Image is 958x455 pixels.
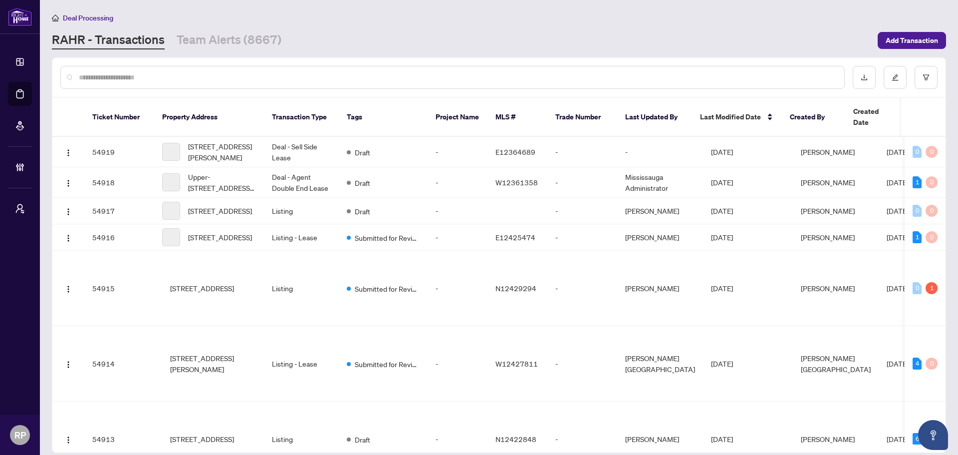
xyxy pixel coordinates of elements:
button: Logo [60,356,76,372]
td: 54918 [84,167,154,198]
td: - [547,137,617,167]
span: user-switch [15,204,25,214]
td: - [428,251,487,326]
span: [DATE] [887,284,909,293]
span: Deal Processing [63,13,113,22]
span: [PERSON_NAME] [801,206,855,215]
td: Listing [264,198,339,224]
span: Last Modified Date [700,111,761,122]
td: 54919 [84,137,154,167]
span: [PERSON_NAME] [801,178,855,187]
img: Logo [64,234,72,242]
span: [DATE] [711,178,733,187]
td: Mississauga Administrator [617,167,703,198]
span: RP [14,428,26,442]
div: 0 [926,146,938,158]
th: Tags [339,98,428,137]
td: Listing [264,251,339,326]
button: Logo [60,229,76,245]
span: edit [892,74,899,81]
a: Team Alerts (8667) [177,31,281,49]
span: [DATE] [711,147,733,156]
div: 0 [926,231,938,243]
button: Logo [60,144,76,160]
th: Last Updated By [617,98,692,137]
span: [PERSON_NAME] [801,435,855,444]
span: [PERSON_NAME] [801,233,855,242]
div: 0 [913,146,922,158]
span: Submitted for Review [355,283,420,294]
a: RAHR - Transactions [52,31,165,49]
button: edit [884,66,907,89]
img: logo [8,7,32,26]
span: Submitted for Review [355,232,420,243]
button: Logo [60,431,76,447]
span: Draft [355,147,370,158]
th: Ticket Number [84,98,154,137]
span: [DATE] [887,178,909,187]
td: 54915 [84,251,154,326]
img: Logo [64,285,72,293]
span: filter [923,74,930,81]
div: 0 [926,176,938,188]
td: 54916 [84,224,154,251]
span: [STREET_ADDRESS] [188,232,252,243]
td: - [547,251,617,326]
td: - [547,326,617,402]
button: Open asap [918,420,948,450]
span: [DATE] [711,284,733,293]
button: Logo [60,280,76,296]
td: Deal - Sell Side Lease [264,137,339,167]
div: 0 [913,282,922,294]
span: N12429294 [495,284,536,293]
button: Add Transaction [878,32,946,49]
span: E12364689 [495,147,535,156]
span: Submitted for Review [355,359,420,370]
span: [STREET_ADDRESS][PERSON_NAME] [170,353,256,375]
div: 0 [913,205,922,217]
div: 4 [913,358,922,370]
th: Project Name [428,98,487,137]
img: Logo [64,179,72,187]
td: [PERSON_NAME][GEOGRAPHIC_DATA] [617,326,703,402]
div: 0 [926,205,938,217]
td: Deal - Agent Double End Lease [264,167,339,198]
span: [DATE] [887,233,909,242]
th: MLS # [487,98,547,137]
img: Logo [64,149,72,157]
td: Listing - Lease [264,224,339,251]
th: Trade Number [547,98,617,137]
td: - [547,198,617,224]
td: [PERSON_NAME] [617,198,703,224]
span: Draft [355,434,370,445]
button: Logo [60,203,76,219]
span: [DATE] [711,359,733,368]
span: Add Transaction [886,32,938,48]
td: - [428,224,487,251]
span: [STREET_ADDRESS] [170,283,234,294]
td: - [428,326,487,402]
span: W12427811 [495,359,538,368]
span: [DATE] [887,435,909,444]
td: - [428,198,487,224]
div: 1 [913,231,922,243]
span: [PERSON_NAME][GEOGRAPHIC_DATA] [801,354,871,374]
span: home [52,14,59,21]
span: [DATE] [887,359,909,368]
img: Logo [64,361,72,369]
span: [DATE] [711,233,733,242]
td: [PERSON_NAME] [617,224,703,251]
span: download [861,74,868,81]
span: Created Date [853,106,895,128]
div: 1 [913,176,922,188]
td: 54914 [84,326,154,402]
span: W12361358 [495,178,538,187]
span: [DATE] [887,147,909,156]
th: Created By [782,98,845,137]
span: [STREET_ADDRESS] [188,205,252,216]
th: Created Date [845,98,915,137]
span: [PERSON_NAME] [801,147,855,156]
div: 6 [913,433,922,445]
span: [DATE] [711,206,733,215]
span: [PERSON_NAME] [801,284,855,293]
